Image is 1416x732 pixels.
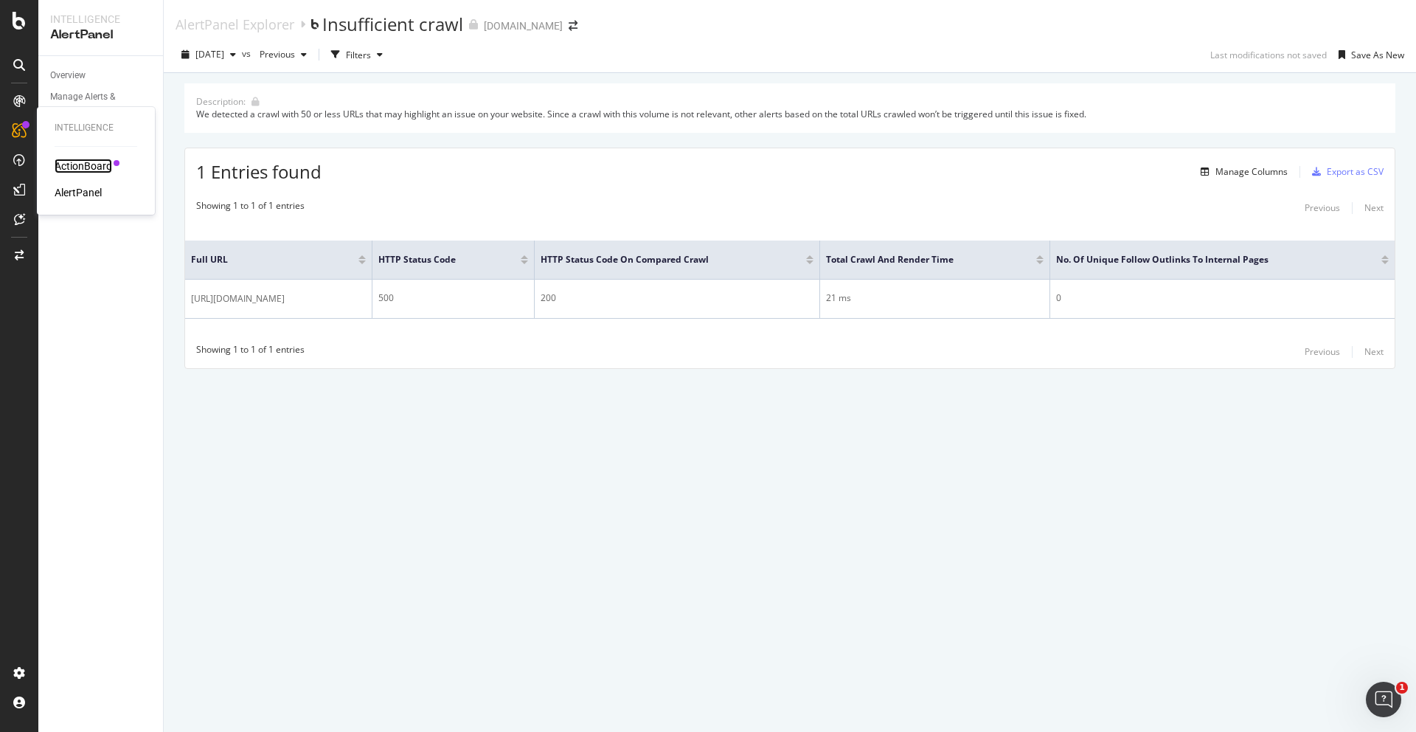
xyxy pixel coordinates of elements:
[55,122,137,134] div: Intelligence
[1364,345,1384,358] div: Next
[176,16,294,32] a: AlertPanel Explorer
[541,291,813,305] div: 200
[378,253,499,266] span: HTTP Status Code
[1305,345,1340,358] div: Previous
[191,253,336,266] span: Full URL
[484,18,563,33] div: [DOMAIN_NAME]
[541,253,784,266] span: HTTP Status Code On Compared Crawl
[1364,343,1384,361] button: Next
[1396,682,1408,694] span: 1
[50,68,153,83] a: Overview
[242,47,254,60] span: vs
[346,49,371,61] div: Filters
[1327,165,1384,178] div: Export as CSV
[191,291,285,306] span: [URL][DOMAIN_NAME]
[50,27,151,44] div: AlertPanel
[50,68,86,83] div: Overview
[196,199,305,217] div: Showing 1 to 1 of 1 entries
[322,12,463,37] div: Insufficient crawl
[196,95,246,108] div: Description:
[1215,165,1288,178] div: Manage Columns
[826,253,1014,266] span: Total Crawl and Render Time
[50,12,151,27] div: Intelligence
[254,43,313,66] button: Previous
[55,185,102,200] a: AlertPanel
[1305,343,1340,361] button: Previous
[55,159,112,173] a: ActionBoard
[176,43,242,66] button: [DATE]
[1333,43,1404,66] button: Save As New
[254,48,295,61] span: Previous
[1366,682,1401,717] iframe: Intercom live chat
[569,21,577,31] div: arrow-right-arrow-left
[1305,199,1340,217] button: Previous
[325,43,389,66] button: Filters
[378,291,528,305] div: 500
[1195,163,1288,181] button: Manage Columns
[1056,291,1389,305] div: 0
[1351,49,1404,61] div: Save As New
[1364,199,1384,217] button: Next
[50,89,153,120] a: Manage Alerts & Groups
[195,48,224,61] span: 2025 Sep. 23rd
[196,159,322,184] span: 1 Entries found
[1210,49,1327,61] div: Last modifications not saved
[50,89,139,120] div: Manage Alerts & Groups
[1364,201,1384,214] div: Next
[1056,253,1359,266] span: No. of Unique Follow Outlinks to Internal Pages
[196,108,1384,120] div: We detected a crawl with 50 or less URLs that may highlight an issue on your website. Since a cra...
[1305,201,1340,214] div: Previous
[196,343,305,361] div: Showing 1 to 1 of 1 entries
[826,291,1044,305] div: 21 ms
[1306,160,1384,184] button: Export as CSV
